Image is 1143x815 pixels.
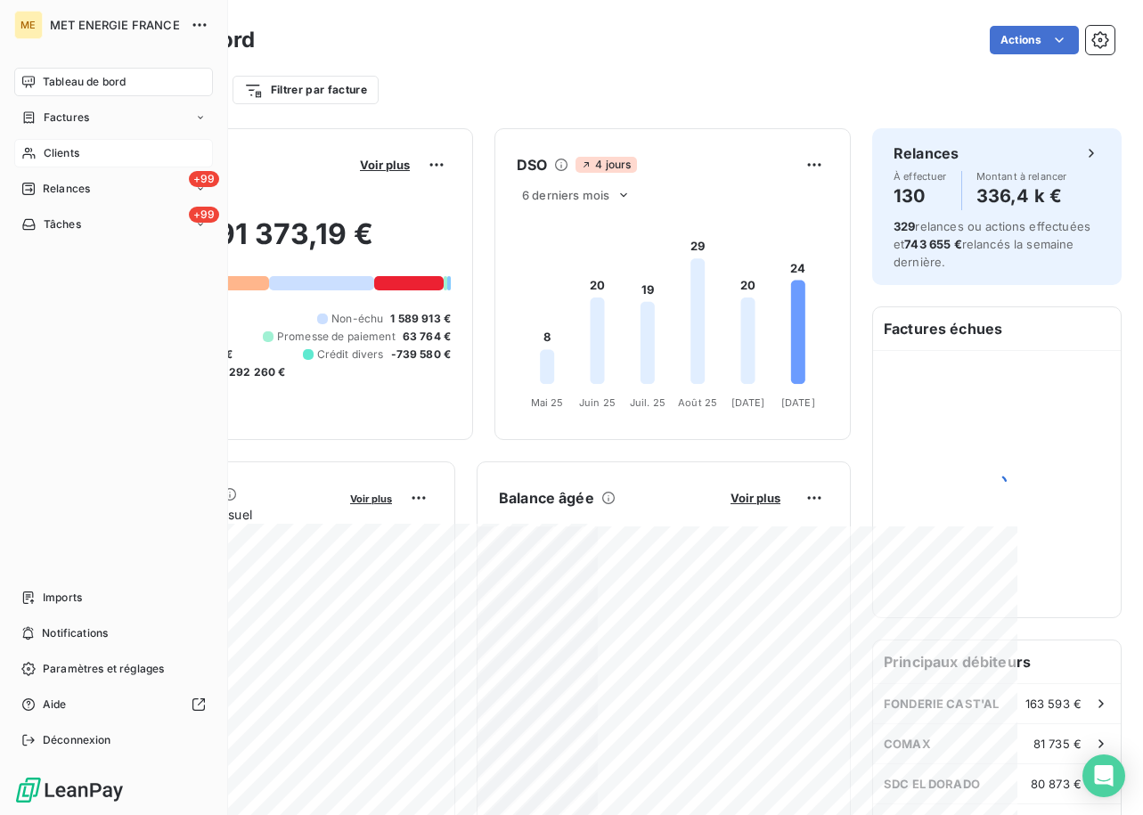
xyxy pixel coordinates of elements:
[894,219,1090,269] span: relances ou actions effectuées et relancés la semaine dernière.
[517,154,547,175] h6: DSO
[499,487,594,509] h6: Balance âgée
[1082,754,1125,797] div: Open Intercom Messenger
[43,181,90,197] span: Relances
[350,493,392,505] span: Voir plus
[233,76,379,104] button: Filtrer par facture
[331,311,383,327] span: Non-échu
[731,491,780,505] span: Voir plus
[894,219,915,233] span: 329
[14,690,213,719] a: Aide
[894,143,959,164] h6: Relances
[579,396,616,409] tspan: Juin 25
[781,396,815,409] tspan: [DATE]
[576,157,636,173] span: 4 jours
[43,661,164,677] span: Paramètres et réglages
[731,396,765,409] tspan: [DATE]
[355,157,415,173] button: Voir plus
[904,237,961,251] span: 743 655 €
[43,732,111,748] span: Déconnexion
[976,182,1067,210] h4: 336,4 k €
[42,625,108,641] span: Notifications
[873,307,1121,350] h6: Factures échues
[990,26,1079,54] button: Actions
[1025,697,1082,711] span: 163 593 €
[277,329,396,345] span: Promesse de paiement
[1033,737,1082,751] span: 81 735 €
[678,396,717,409] tspan: Août 25
[14,776,125,804] img: Logo LeanPay
[44,110,89,126] span: Factures
[360,158,410,172] span: Voir plus
[403,329,451,345] span: 63 764 €
[390,311,451,327] span: 1 589 913 €
[630,396,665,409] tspan: Juil. 25
[43,697,67,713] span: Aide
[224,364,286,380] span: -292 260 €
[101,216,451,270] h2: 3 191 373,19 €
[976,171,1067,182] span: Montant à relancer
[44,145,79,161] span: Clients
[391,346,452,363] span: -739 580 €
[894,182,947,210] h4: 130
[345,490,397,506] button: Voir plus
[189,207,219,223] span: +99
[14,11,43,39] div: ME
[43,74,126,90] span: Tableau de bord
[522,188,609,202] span: 6 derniers mois
[189,171,219,187] span: +99
[531,396,564,409] tspan: Mai 25
[725,490,786,506] button: Voir plus
[43,590,82,606] span: Imports
[1031,777,1082,791] span: 80 873 €
[894,171,947,182] span: À effectuer
[50,18,180,32] span: MET ENERGIE FRANCE
[44,216,81,232] span: Tâches
[317,346,384,363] span: Crédit divers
